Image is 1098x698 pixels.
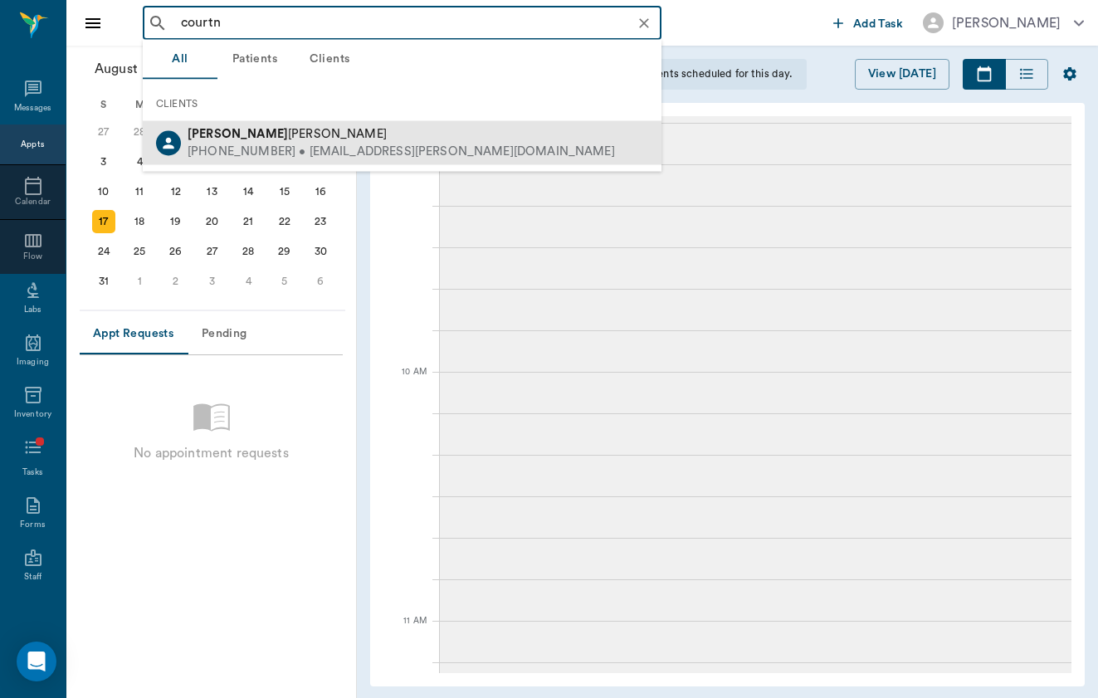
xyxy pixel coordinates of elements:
[92,180,115,203] div: Sunday, August 10, 2025
[17,642,56,681] div: Open Intercom Messenger
[237,180,260,203] div: Thursday, August 14, 2025
[92,240,115,263] div: Sunday, August 24, 2025
[143,40,217,80] button: All
[128,210,151,233] div: Monday, August 18, 2025
[309,180,332,203] div: Saturday, August 16, 2025
[237,240,260,263] div: Thursday, August 28, 2025
[201,180,224,203] div: Wednesday, August 13, 2025
[383,613,427,654] div: 11 AM
[201,210,224,233] div: Wednesday, August 20, 2025
[128,240,151,263] div: Monday, August 25, 2025
[92,210,115,233] div: Today, Sunday, August 17, 2025
[134,443,288,463] p: No appointment requests
[92,150,115,173] div: Sunday, August 3, 2025
[164,210,188,233] div: Tuesday, August 19, 2025
[910,7,1097,38] button: [PERSON_NAME]
[237,270,260,293] div: Thursday, September 4, 2025
[188,143,615,160] div: [PHONE_NUMBER] • [EMAIL_ADDRESS][PERSON_NAME][DOMAIN_NAME]
[22,466,43,479] div: Tasks
[164,180,188,203] div: Tuesday, August 12, 2025
[92,120,115,144] div: Sunday, July 27, 2025
[273,270,296,293] div: Friday, September 5, 2025
[92,270,115,293] div: Sunday, August 31, 2025
[80,315,187,354] button: Appt Requests
[24,304,41,316] div: Labs
[174,12,656,35] input: Search
[309,210,332,233] div: Saturday, August 23, 2025
[187,315,261,354] button: Pending
[827,7,910,38] button: Add Task
[188,128,288,140] b: [PERSON_NAME]
[141,57,178,81] span: 2025
[122,92,159,117] div: M
[14,102,52,115] div: Messages
[952,13,1061,33] div: [PERSON_NAME]
[14,408,51,421] div: Inventory
[85,92,122,117] div: S
[569,59,806,90] div: There are no events scheduled for this day.
[632,12,656,35] button: Clear
[20,519,45,531] div: Forms
[237,210,260,233] div: Thursday, August 21, 2025
[128,150,151,173] div: Monday, August 4, 2025
[201,240,224,263] div: Wednesday, August 27, 2025
[201,270,224,293] div: Wednesday, September 3, 2025
[143,86,661,121] div: CLIENTS
[24,571,41,583] div: Staff
[76,7,110,40] button: Close drawer
[188,128,387,140] span: [PERSON_NAME]
[91,57,141,81] span: August
[17,356,49,369] div: Imaging
[128,180,151,203] div: Monday, August 11, 2025
[273,240,296,263] div: Friday, August 29, 2025
[80,315,343,354] div: Appointment request tabs
[309,240,332,263] div: Saturday, August 30, 2025
[86,52,203,85] button: August2025
[273,210,296,233] div: Friday, August 22, 2025
[273,180,296,203] div: Friday, August 15, 2025
[383,364,427,405] div: 10 AM
[309,270,332,293] div: Saturday, September 6, 2025
[217,40,292,80] button: Patients
[292,40,367,80] button: Clients
[164,270,188,293] div: Tuesday, September 2, 2025
[855,59,949,90] button: View [DATE]
[164,240,188,263] div: Tuesday, August 26, 2025
[21,139,44,151] div: Appts
[128,270,151,293] div: Monday, September 1, 2025
[128,120,151,144] div: Monday, July 28, 2025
